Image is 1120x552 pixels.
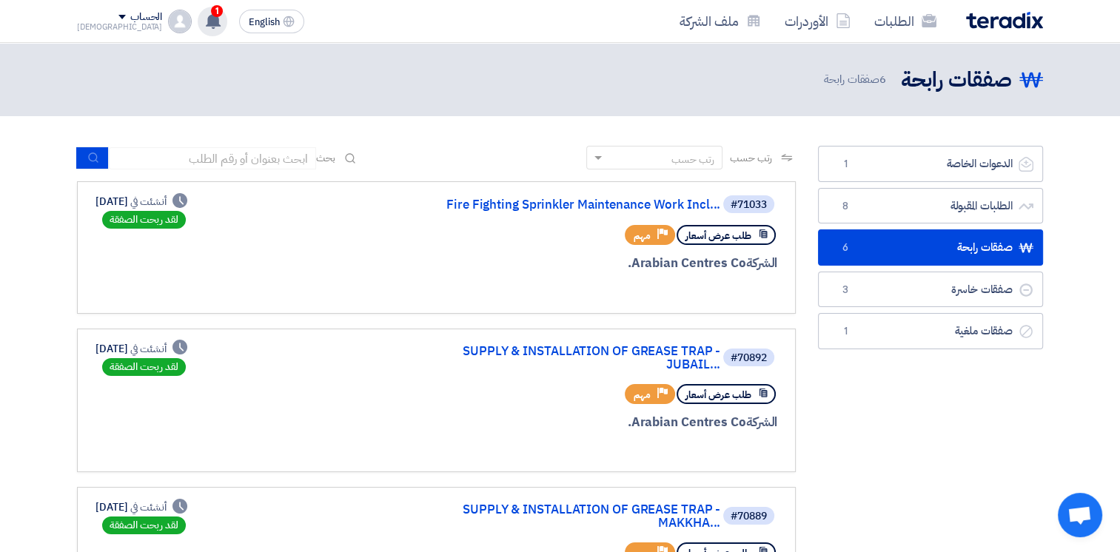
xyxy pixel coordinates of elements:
[421,413,777,432] div: Arabian Centres Co.
[836,199,854,214] span: 8
[95,499,187,515] div: [DATE]
[102,211,186,229] div: لقد ربحت الصفقة
[634,229,651,243] span: مهم
[836,157,854,172] span: 1
[424,503,720,530] a: SUPPLY & INSTALLATION OF GREASE TRAP - MAKKHA...
[130,194,166,209] span: أنشئت في
[168,10,192,33] img: profile_test.png
[668,4,773,38] a: ملف الشركة
[731,353,767,363] div: #70892
[634,388,651,402] span: مهم
[671,152,714,167] div: رتب حسب
[966,12,1043,29] img: Teradix logo
[862,4,948,38] a: الطلبات
[316,150,335,166] span: بحث
[102,358,186,376] div: لقد ربحت الصفقة
[1058,493,1102,537] a: Open chat
[818,229,1043,266] a: صفقات رابحة6
[746,254,778,272] span: الشركة
[879,71,886,87] span: 6
[102,516,186,534] div: لقد ربحت الصفقة
[95,341,187,357] div: [DATE]
[130,341,166,357] span: أنشئت في
[836,283,854,297] span: 3
[109,147,316,169] input: ابحث بعنوان أو رقم الطلب
[211,5,223,17] span: 1
[424,198,720,212] a: Fire Fighting Sprinkler Maintenance Work Incl...
[424,345,720,371] a: SUPPLY & INSTALLATION OF GREASE TRAP - JUBAIL...
[421,254,777,273] div: Arabian Centres Co.
[773,4,862,38] a: الأوردرات
[685,388,751,402] span: طلب عرض أسعار
[818,272,1043,308] a: صفقات خاسرة3
[818,313,1043,349] a: صفقات ملغية1
[731,511,767,522] div: #70889
[685,229,751,243] span: طلب عرض أسعار
[746,413,778,431] span: الشركة
[95,194,187,209] div: [DATE]
[824,71,889,88] span: صفقات رابحة
[730,150,772,166] span: رتب حسب
[836,240,854,255] span: 6
[130,11,162,24] div: الحساب
[249,17,280,27] span: English
[77,23,162,31] div: [DEMOGRAPHIC_DATA]
[836,324,854,339] span: 1
[818,188,1043,224] a: الطلبات المقبولة8
[239,10,304,33] button: English
[731,200,767,210] div: #71033
[130,499,166,515] span: أنشئت في
[818,146,1043,182] a: الدعوات الخاصة1
[901,66,1012,95] h2: صفقات رابحة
